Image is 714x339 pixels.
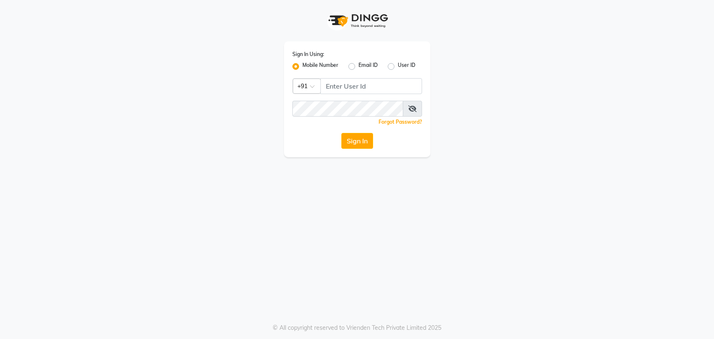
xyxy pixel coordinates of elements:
[292,101,403,117] input: Username
[302,61,338,71] label: Mobile Number
[320,78,422,94] input: Username
[358,61,378,71] label: Email ID
[324,8,391,33] img: logo1.svg
[341,133,373,149] button: Sign In
[379,119,422,125] a: Forgot Password?
[292,51,324,58] label: Sign In Using:
[398,61,415,71] label: User ID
